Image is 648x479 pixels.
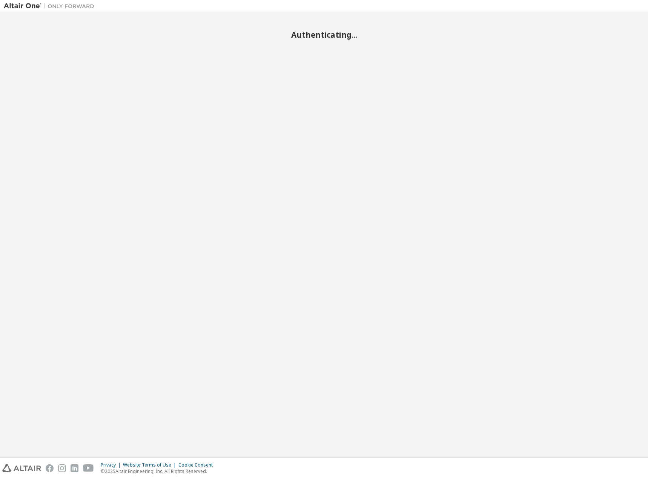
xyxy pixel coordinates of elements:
[58,464,66,472] img: instagram.svg
[101,462,123,468] div: Privacy
[2,464,41,472] img: altair_logo.svg
[101,468,217,474] p: © 2025 Altair Engineering, Inc. All Rights Reserved.
[4,30,644,40] h2: Authenticating...
[123,462,178,468] div: Website Terms of Use
[71,464,78,472] img: linkedin.svg
[46,464,54,472] img: facebook.svg
[178,462,217,468] div: Cookie Consent
[83,464,94,472] img: youtube.svg
[4,2,98,10] img: Altair One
